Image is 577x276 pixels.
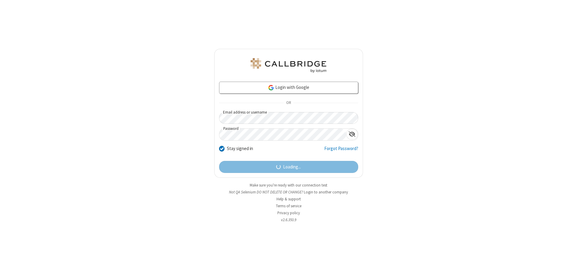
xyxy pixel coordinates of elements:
a: Privacy policy [277,210,300,215]
a: Terms of service [276,203,301,209]
a: Help & support [276,196,301,202]
span: Loading... [283,164,301,171]
img: google-icon.png [268,84,274,91]
input: Email address or username [219,112,358,124]
span: OR [284,99,293,107]
a: Forgot Password? [324,145,358,157]
button: Loading... [219,161,358,173]
div: Show password [346,129,358,140]
a: Make sure you're ready with our connection test [250,183,327,188]
a: Login with Google [219,82,358,94]
label: Stay signed in [227,145,253,152]
li: Not QA Selenium DO NOT DELETE OR CHANGE? [214,189,363,195]
img: QA Selenium DO NOT DELETE OR CHANGE [249,58,328,73]
input: Password [219,129,346,140]
li: v2.6.350.9 [214,217,363,223]
button: Login to another company [304,189,348,195]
